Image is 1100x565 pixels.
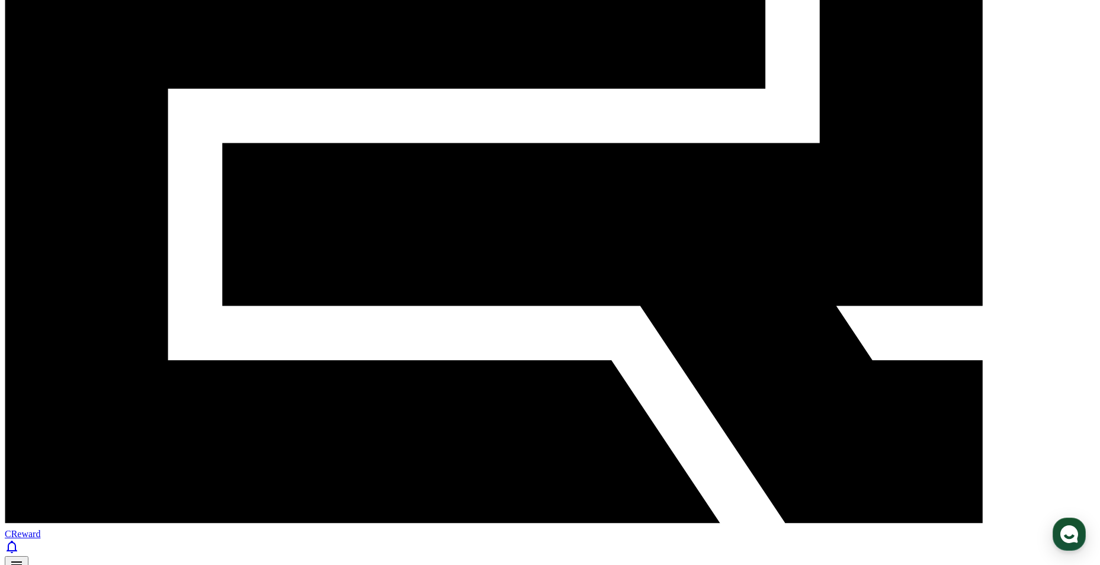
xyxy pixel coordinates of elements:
a: 설정 [153,375,227,405]
a: CReward [5,518,1095,539]
a: 홈 [4,375,78,405]
span: 설정 [183,393,197,403]
a: 대화 [78,375,153,405]
span: 대화 [108,394,123,403]
span: CReward [5,529,40,539]
span: 홈 [37,393,44,403]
